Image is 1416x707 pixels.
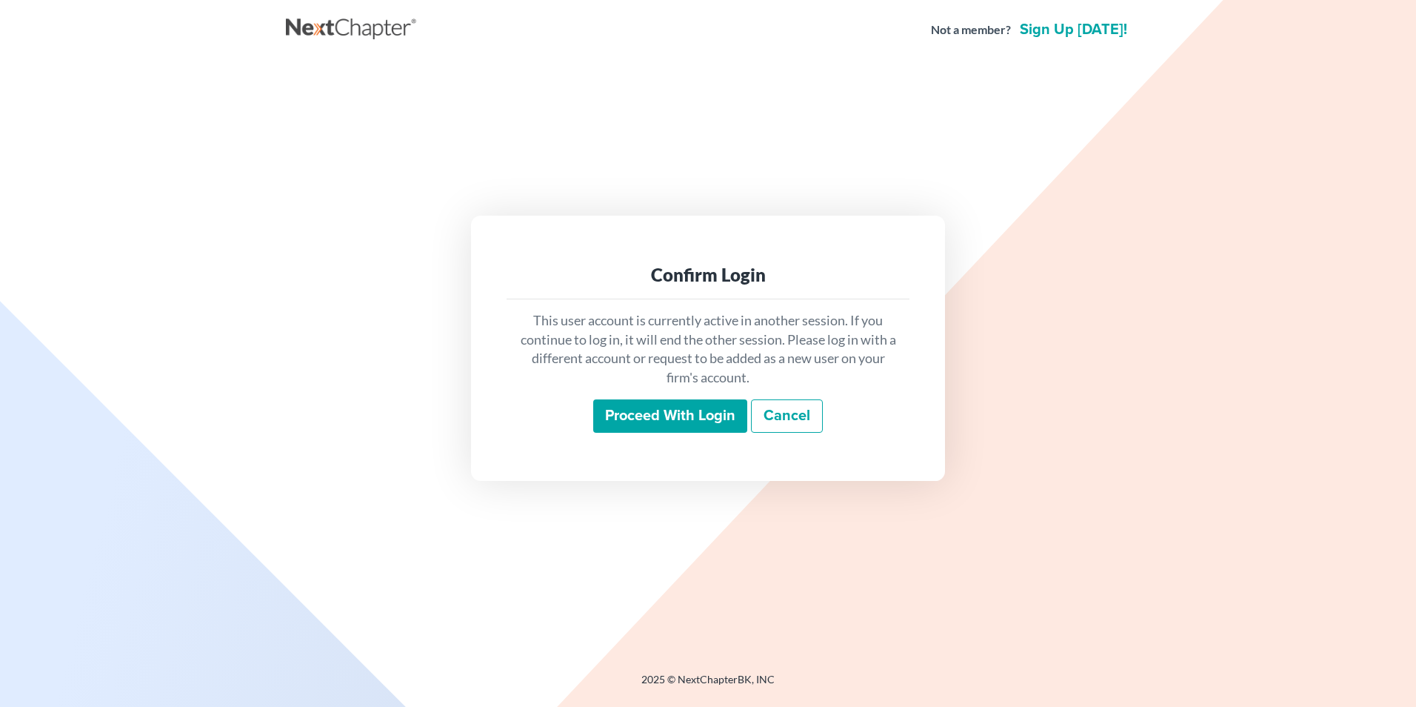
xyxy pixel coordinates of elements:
div: 2025 © NextChapterBK, INC [286,672,1130,699]
strong: Not a member? [931,21,1011,39]
input: Proceed with login [593,399,747,434]
p: This user account is currently active in another session. If you continue to log in, it will end ... [518,311,898,388]
a: Cancel [751,399,823,434]
a: Sign up [DATE]! [1017,22,1130,37]
div: Confirm Login [518,263,898,287]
